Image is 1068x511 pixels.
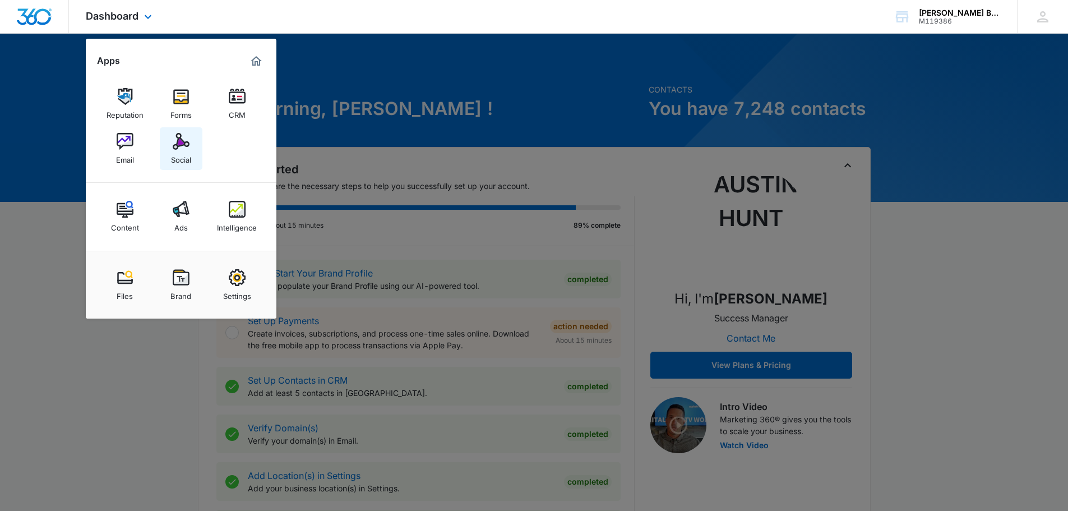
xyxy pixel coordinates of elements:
div: Ads [174,218,188,232]
a: Social [160,127,202,170]
div: Forms [170,105,192,119]
a: CRM [216,82,258,125]
span: Dashboard [86,10,138,22]
a: Reputation [104,82,146,125]
div: Reputation [107,105,144,119]
div: Brand [170,286,191,301]
div: Content [111,218,139,232]
div: CRM [229,105,246,119]
a: Email [104,127,146,170]
div: Settings [223,286,251,301]
div: Files [117,286,133,301]
div: Email [116,150,134,164]
a: Ads [160,195,202,238]
a: Intelligence [216,195,258,238]
div: Social [171,150,191,164]
div: account name [919,8,1001,17]
div: account id [919,17,1001,25]
a: Forms [160,82,202,125]
h2: Apps [97,56,120,66]
div: Intelligence [217,218,257,232]
a: Settings [216,264,258,306]
a: Marketing 360® Dashboard [247,52,265,70]
a: Files [104,264,146,306]
a: Brand [160,264,202,306]
a: Content [104,195,146,238]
